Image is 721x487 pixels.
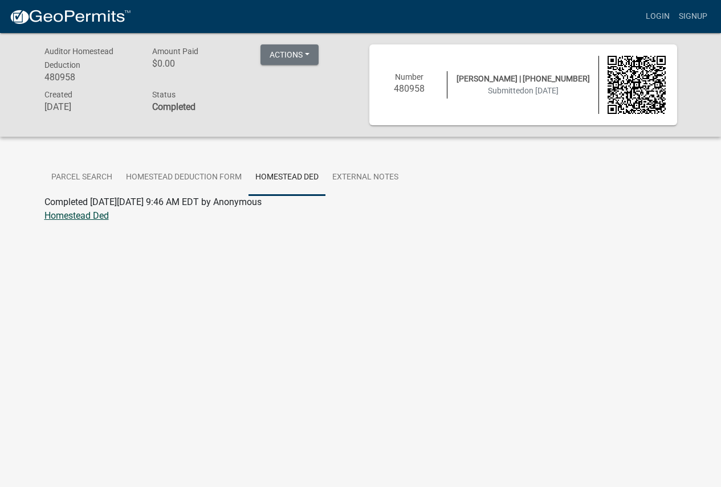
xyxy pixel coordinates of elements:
[395,72,423,81] span: Number
[119,159,249,196] a: Homestead Deduction Form
[641,6,674,27] a: Login
[488,86,559,95] span: Submitted on [DATE]
[44,90,72,99] span: Created
[152,47,198,56] span: Amount Paid
[674,6,712,27] a: Signup
[249,159,325,196] a: Homestead Ded
[457,74,590,83] span: [PERSON_NAME] | [PHONE_NUMBER]
[608,56,666,114] img: QR code
[44,210,109,221] a: Homestead Ded
[44,101,136,112] h6: [DATE]
[152,58,243,69] h6: $0.00
[44,47,113,69] span: Auditor Homestead Deduction
[325,159,405,196] a: External Notes
[44,72,136,83] h6: 480958
[44,197,262,207] span: Completed [DATE][DATE] 9:46 AM EDT by Anonymous
[260,44,319,65] button: Actions
[152,101,195,112] strong: Completed
[44,159,119,196] a: Parcel search
[152,90,176,99] span: Status
[381,83,439,94] h6: 480958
